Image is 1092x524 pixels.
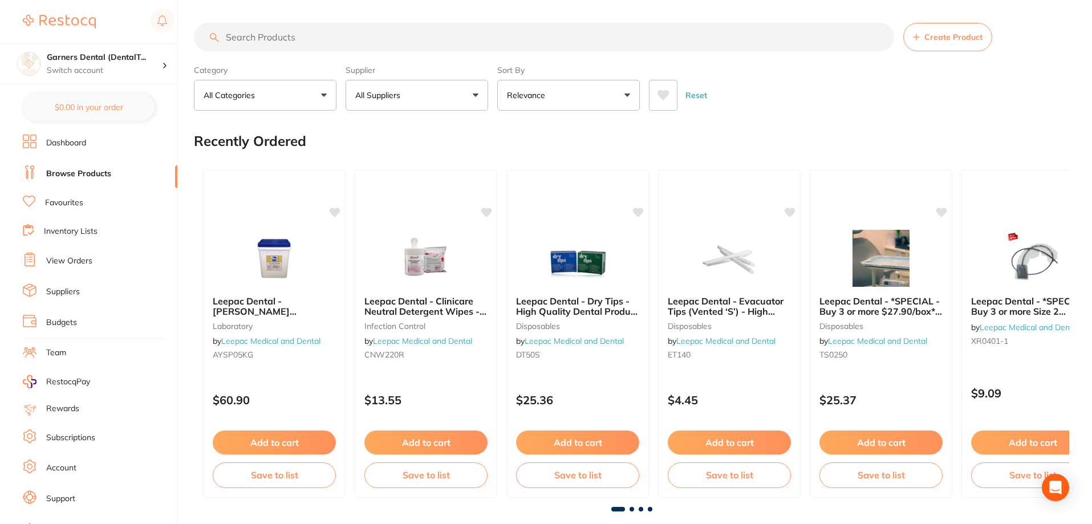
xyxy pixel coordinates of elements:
button: Add to cart [213,430,336,454]
label: Category [194,65,336,75]
h2: Recently Ordered [194,133,306,149]
p: $25.36 [516,393,639,407]
b: Leepac Dental - Dry Tips - High Quality Dental Product - Small [516,296,639,317]
p: $25.37 [819,393,943,407]
p: $60.90 [213,393,336,407]
img: Garners Dental (DentalTown 5) [18,52,40,75]
a: Leepac Medical and Dental [525,336,624,346]
img: Leepac Dental - Dry Tips - High Quality Dental Product - Small [541,230,615,287]
b: Leepac Dental - *SPECIAL - Buy 3 or more $27.90/box* Plastic Tray Sleeves - High Quality Dental P... [819,296,943,317]
p: $13.55 [364,393,488,407]
small: disposables [668,322,791,331]
small: infection control [364,322,488,331]
img: Leepac Dental - Ainsworth Yellowstone - High Quality Dental Product - 5kg Pail [237,230,311,287]
a: Subscriptions [46,432,95,444]
button: Create Product [903,23,992,51]
span: RestocqPay [46,376,90,388]
a: Account [46,462,76,474]
button: All Categories [194,80,336,111]
a: Inventory Lists [44,226,98,237]
button: Add to cart [819,430,943,454]
a: Leepac Medical and Dental [980,322,1079,332]
h4: Garners Dental (DentalTown 5) [47,52,162,63]
button: Add to cart [364,430,488,454]
button: Add to cart [668,430,791,454]
button: $0.00 in your order [23,94,155,121]
button: All Suppliers [346,80,488,111]
small: disposables [819,322,943,331]
a: Leepac Medical and Dental [676,336,776,346]
small: disposables [516,322,639,331]
div: Open Intercom Messenger [1042,474,1069,501]
a: Support [46,493,75,505]
button: Save to list [516,462,639,488]
small: laboratory [213,322,336,331]
small: DT50S [516,350,639,359]
a: Browse Products [46,168,111,180]
small: CNW220R [364,350,488,359]
b: Leepac Dental - Evacuator Tips (Vented ‘S’) - High Quality Dental Product [668,296,791,317]
b: Leepac Dental - Ainsworth Yellowstone - High Quality Dental Product - 5kg Pail [213,296,336,317]
button: Relevance [497,80,640,111]
small: AYSP05KG [213,350,336,359]
a: Favourites [45,197,83,209]
img: Restocq Logo [23,15,96,29]
img: Leepac Dental - Evacuator Tips (Vented ‘S’) - High Quality Dental Product [692,230,766,287]
p: Switch account [47,65,162,76]
a: Dashboard [46,137,86,149]
span: by [819,336,927,346]
small: ET140 [668,350,791,359]
a: View Orders [46,255,92,267]
button: Add to cart [516,430,639,454]
a: Suppliers [46,286,80,298]
a: Leepac Medical and Dental [373,336,472,346]
button: Save to list [364,462,488,488]
p: Relevance [507,90,550,101]
p: $4.45 [668,393,791,407]
img: RestocqPay [23,375,36,388]
p: All Categories [204,90,259,101]
button: Save to list [668,462,791,488]
label: Supplier [346,65,488,75]
a: RestocqPay [23,375,90,388]
small: TS0250 [819,350,943,359]
b: Leepac Dental - Clinicare Neutral Detergent Wipes - High Quality Dental Product - Refill [364,296,488,317]
img: Leepac Dental - *SPECIAL - Buy 3 or more $27.90/box* Plastic Tray Sleeves - High Quality Dental P... [844,230,918,287]
img: Leepac Dental - Clinicare Neutral Detergent Wipes - High Quality Dental Product - Refill [389,230,463,287]
span: by [516,336,624,346]
button: Save to list [213,462,336,488]
span: by [213,336,320,346]
label: Sort By [497,65,640,75]
span: by [364,336,472,346]
span: Create Product [924,33,983,42]
button: Save to list [819,462,943,488]
a: Team [46,347,66,359]
input: Search Products [194,23,894,51]
img: Leepac Dental - *SPECIAL - Buy 3 or more Size 2 $8.90/bag and more* X-Ray Sensor Sleeves - High Q... [996,230,1070,287]
a: Rewards [46,403,79,415]
a: Restocq Logo [23,9,96,35]
span: by [668,336,776,346]
span: by [971,322,1079,332]
a: Leepac Medical and Dental [221,336,320,346]
button: Reset [682,80,711,111]
a: Leepac Medical and Dental [828,336,927,346]
p: All Suppliers [355,90,405,101]
a: Budgets [46,317,77,328]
